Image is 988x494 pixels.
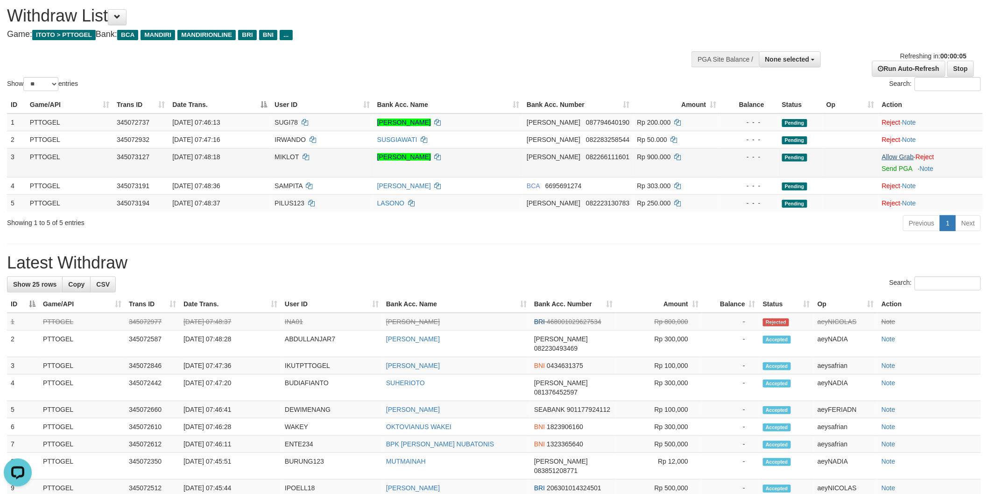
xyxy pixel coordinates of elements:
a: OKTOVIANUS WAKEI [386,423,452,430]
th: Status [778,96,823,113]
td: Rp 100,000 [616,401,702,418]
td: [DATE] 07:48:28 [180,331,281,357]
span: BNI [534,423,545,430]
td: DEWIMENANG [281,401,382,418]
span: Accepted [763,336,791,344]
a: Stop [947,61,974,77]
th: Date Trans.: activate to sort column descending [169,96,271,113]
td: - [702,401,759,418]
a: Copy [62,276,91,292]
td: · [878,194,983,212]
span: Accepted [763,441,791,449]
div: - - - [724,198,774,208]
span: [PERSON_NAME] [527,119,580,126]
a: Note [882,440,896,448]
span: IRWANDO [275,136,306,143]
th: Action [878,96,983,113]
td: [DATE] 07:47:20 [180,374,281,401]
td: 345072660 [125,401,180,418]
span: BCA [117,30,138,40]
span: BNI [534,362,545,369]
a: CSV [90,276,116,292]
a: Show 25 rows [7,276,63,292]
td: 1 [7,113,26,131]
span: BNI [259,30,277,40]
span: Copy 901177924112 to clipboard [567,406,610,413]
td: Rp 800,000 [616,313,702,331]
td: 5 [7,401,39,418]
a: [PERSON_NAME] [386,484,440,492]
td: aeyNADIA [814,453,878,480]
td: 3 [7,148,26,177]
td: PTTOGEL [39,453,125,480]
td: 6 [7,418,39,436]
td: PTTOGEL [39,418,125,436]
td: PTTOGEL [26,131,113,148]
span: Pending [782,200,807,208]
td: · [878,113,983,131]
span: BCA [527,182,540,190]
span: SEABANK [534,406,565,413]
span: [PERSON_NAME] [534,379,588,387]
td: Rp 100,000 [616,357,702,374]
th: Bank Acc. Number: activate to sort column ascending [530,296,616,313]
span: Rp 50.000 [637,136,667,143]
td: - [702,374,759,401]
span: 345073191 [117,182,149,190]
td: aeyNADIA [814,331,878,357]
a: Note [882,379,896,387]
a: 1 [940,215,956,231]
span: SAMPITA [275,182,303,190]
td: 345072587 [125,331,180,357]
td: PTTOGEL [39,313,125,331]
span: Pending [782,154,807,162]
span: [PERSON_NAME] [534,335,588,343]
td: PTTOGEL [26,113,113,131]
td: ENTE234 [281,436,382,453]
span: Copy 082223130783 to clipboard [586,199,629,207]
td: PTTOGEL [26,177,113,194]
a: [PERSON_NAME] [386,406,440,413]
td: · [878,131,983,148]
input: Search: [915,77,981,91]
th: Amount: activate to sort column ascending [616,296,702,313]
td: 4 [7,177,26,194]
label: Search: [889,77,981,91]
span: Pending [782,183,807,191]
span: Copy 6695691274 to clipboard [545,182,582,190]
span: Rp 250.000 [637,199,670,207]
strong: 00:00:05 [940,52,967,60]
span: Rejected [763,318,789,326]
th: Bank Acc. Number: activate to sort column ascending [523,96,633,113]
div: - - - [724,152,774,162]
span: Copy 206301014324501 to clipboard [547,484,601,492]
td: 345072442 [125,374,180,401]
td: 5 [7,194,26,212]
th: Op: activate to sort column ascending [814,296,878,313]
th: Bank Acc. Name: activate to sort column ascending [382,296,530,313]
span: Accepted [763,485,791,493]
td: - [702,453,759,480]
th: Game/API: activate to sort column ascending [26,96,113,113]
a: Next [955,215,981,231]
span: Accepted [763,380,791,388]
td: 3 [7,357,39,374]
td: aeyNICOLAS [814,313,878,331]
span: Copy 1823906160 to clipboard [547,423,583,430]
td: 345072846 [125,357,180,374]
a: Run Auto-Refresh [872,61,946,77]
span: Pending [782,119,807,127]
th: Action [878,296,981,313]
span: Accepted [763,423,791,431]
a: SUSGIAWATI [377,136,417,143]
a: LASONO [377,199,404,207]
button: Open LiveChat chat widget [4,4,32,32]
td: PTTOGEL [26,194,113,212]
a: Allow Grab [882,153,914,161]
div: Showing 1 to 5 of 5 entries [7,214,405,227]
td: Rp 300,000 [616,418,702,436]
a: SUHERIOTO [386,379,425,387]
td: [DATE] 07:46:11 [180,436,281,453]
td: 345072350 [125,453,180,480]
h4: Game: Bank: [7,30,649,39]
